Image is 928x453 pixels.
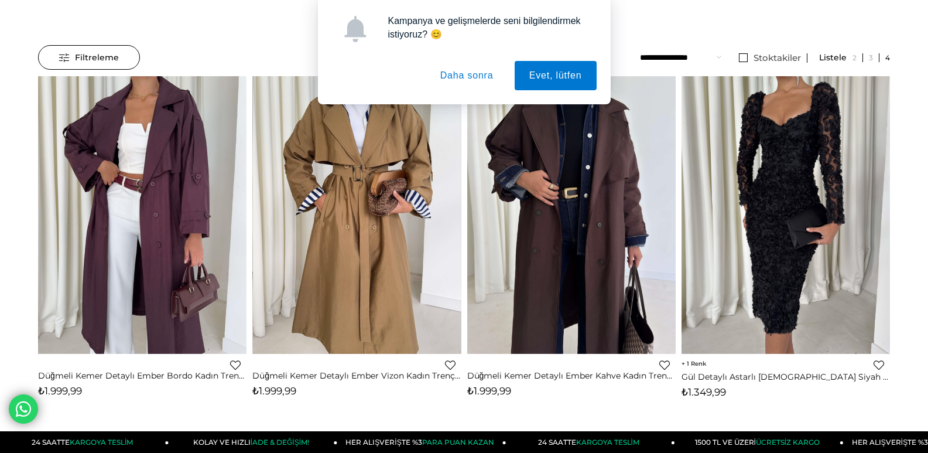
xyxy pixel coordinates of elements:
[682,372,890,382] a: Gül Detaylı Astarlı [DEMOGRAPHIC_DATA] Siyah Kadın Elbise 26K009
[230,360,241,370] a: Favorilere Ekle
[379,14,597,41] div: Kampanya ve gelişmelerde seni bilgilendirmek istiyoruz? 😊
[874,360,884,370] a: Favorilere Ekle
[576,438,639,447] span: KARGOYA TESLİM
[342,16,368,42] img: notification icon
[515,61,597,90] button: Evet, lütfen
[38,76,246,355] img: Düğmeli Kemer Detaylı Ember Bordo Kadın Trenç 26K014
[682,360,706,367] span: 1
[445,360,456,370] a: Favorilere Ekle
[253,76,461,355] img: Düğmeli Kemer Detaylı Ember Vizon Kadın Trenç 26K014
[659,360,670,370] a: Favorilere Ekle
[38,370,246,381] a: Düğmeli Kemer Detaylı Ember Bordo Kadın Trenç 26K014
[38,385,82,397] span: ₺1.999,99
[252,385,296,397] span: ₺1.999,99
[70,438,133,447] span: KARGOYA TESLİM
[467,370,676,381] a: Düğmeli Kemer Detaylı Ember Kahve Kadın Trenç 26K014
[169,431,337,453] a: KOLAY VE HIZLIİADE & DEĞİŞİM!
[338,431,506,453] a: HER ALIŞVERİŞTE %3PARA PUAN KAZAN
[426,61,508,90] button: Daha sonra
[682,386,726,398] span: ₺1.349,99
[252,370,461,381] a: Düğmeli Kemer Detaylı Ember Vizon Kadın Trenç 26K014
[467,385,511,397] span: ₺1.999,99
[422,438,494,447] span: PARA PUAN KAZAN
[251,438,309,447] span: İADE & DEĞİŞİM!
[682,76,890,355] img: Gül Detaylı Astarlı Christiana Siyah Kadın Elbise 26K009
[756,438,820,447] span: ÜCRETSİZ KARGO
[467,76,676,355] img: Düğmeli Kemer Detaylı Ember Kahve Kadın Trenç 26K014
[506,431,675,453] a: 24 SAATTEKARGOYA TESLİM
[675,431,844,453] a: 1500 TL VE ÜZERİÜCRETSİZ KARGO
